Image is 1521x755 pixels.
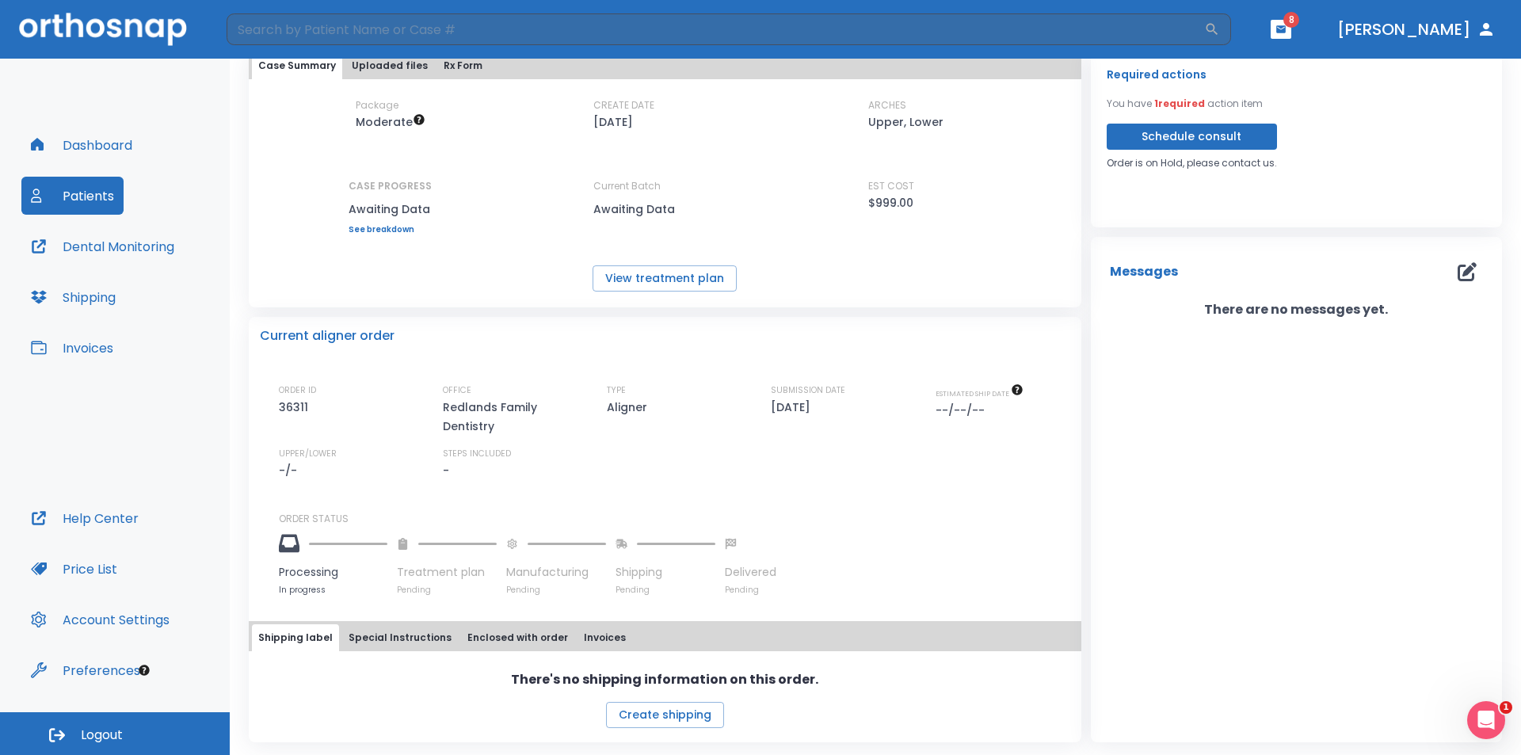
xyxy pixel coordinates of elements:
[21,278,125,316] button: Shipping
[506,564,606,581] p: Manufacturing
[252,624,339,651] button: Shipping label
[349,179,432,193] p: CASE PROGRESS
[397,584,497,596] p: Pending
[593,179,736,193] p: Current Batch
[1107,156,1277,170] p: Order is on Hold, please contact us.
[1107,97,1263,111] p: You have action item
[868,179,914,193] p: EST COST
[279,447,337,461] p: UPPER/LOWER
[356,114,425,130] span: Up to 20 Steps (40 aligners)
[1107,124,1277,150] button: Schedule consult
[443,461,449,480] p: -
[616,584,715,596] p: Pending
[606,702,724,728] button: Create shipping
[1091,300,1502,319] p: There are no messages yet.
[397,564,497,581] p: Treatment plan
[21,651,150,689] button: Preferences
[1110,262,1178,281] p: Messages
[279,564,387,581] p: Processing
[771,383,845,398] p: SUBMISSION DATE
[349,225,432,235] a: See breakdown
[511,670,818,689] p: There's no shipping information on this order.
[868,112,943,132] p: Upper, Lower
[437,52,489,79] button: Rx Form
[279,584,387,596] p: In progress
[345,52,434,79] button: Uploaded files
[252,52,1078,79] div: tabs
[137,663,151,677] div: Tooltip anchor
[771,398,816,417] p: [DATE]
[607,383,626,398] p: TYPE
[868,98,906,112] p: ARCHES
[21,177,124,215] button: Patients
[1500,701,1512,714] span: 1
[260,326,395,345] p: Current aligner order
[443,447,511,461] p: STEPS INCLUDED
[19,13,187,45] img: Orthosnap
[252,624,1078,651] div: tabs
[1283,12,1299,28] span: 8
[227,13,1204,45] input: Search by Patient Name or Case #
[252,52,342,79] button: Case Summary
[1154,97,1205,110] span: 1 required
[578,624,632,651] button: Invoices
[21,227,184,265] button: Dental Monitoring
[461,624,574,651] button: Enclosed with order
[443,398,578,436] p: Redlands Family Dentistry
[342,624,458,651] button: Special Instructions
[356,98,398,112] p: Package
[21,499,148,537] button: Help Center
[279,383,316,398] p: ORDER ID
[607,398,653,417] p: Aligner
[21,550,127,588] button: Price List
[593,112,633,132] p: [DATE]
[506,584,606,596] p: Pending
[349,200,432,219] p: Awaiting Data
[1467,701,1505,739] iframe: Intercom live chat
[21,329,123,367] button: Invoices
[868,193,913,212] p: $999.00
[593,98,654,112] p: CREATE DATE
[443,383,471,398] p: OFFICE
[616,564,715,581] p: Shipping
[1331,15,1502,44] button: [PERSON_NAME]
[593,200,736,219] p: Awaiting Data
[21,601,179,639] button: Account Settings
[81,726,123,744] span: Logout
[593,265,737,292] button: View treatment plan
[279,398,314,417] p: 36311
[936,388,1024,398] span: The date will be available after approving treatment plan
[279,461,303,480] p: -/-
[279,512,1070,526] p: ORDER STATUS
[725,584,776,596] p: Pending
[936,401,990,420] p: --/--/--
[21,126,142,164] button: Dashboard
[725,564,776,581] p: Delivered
[1107,65,1207,84] p: Required actions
